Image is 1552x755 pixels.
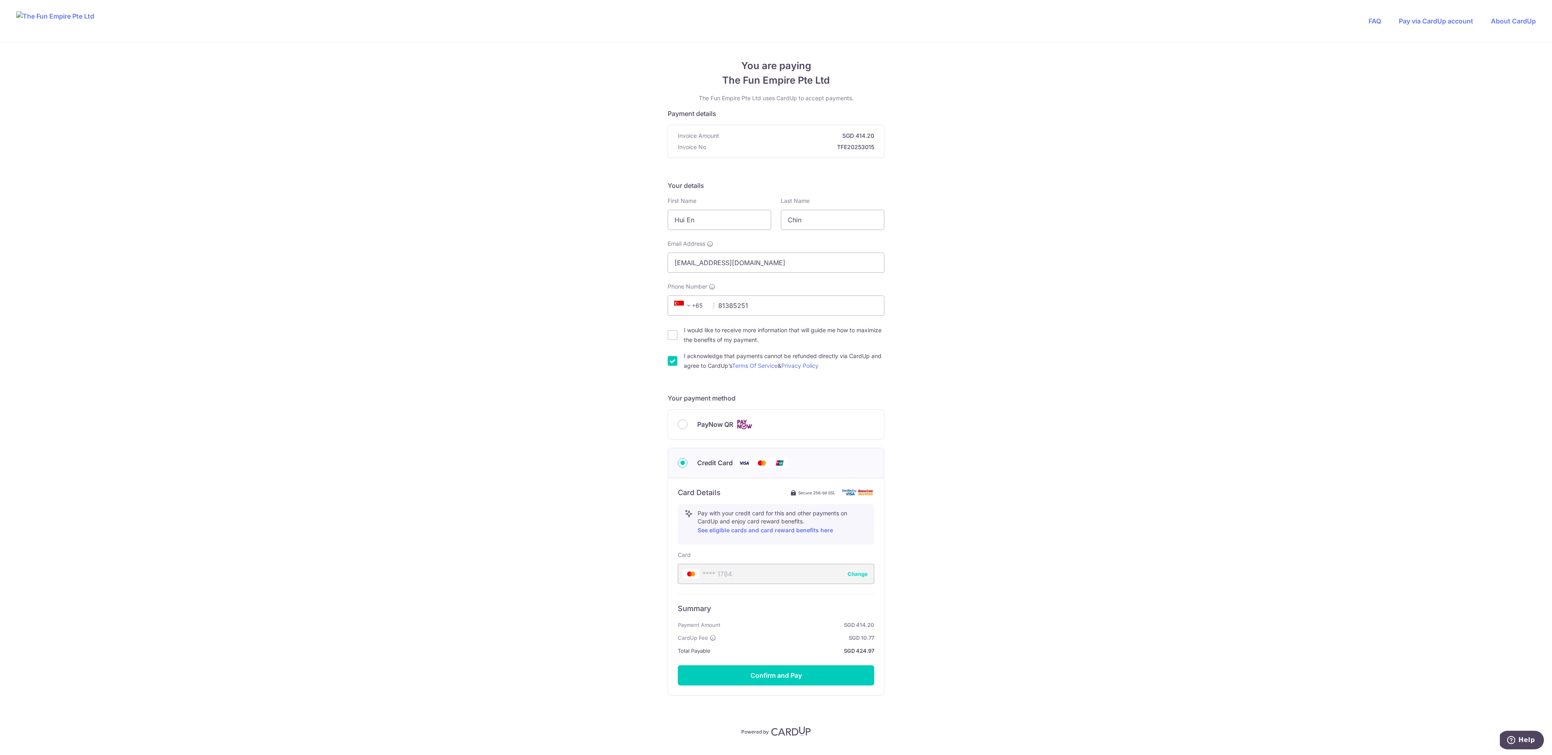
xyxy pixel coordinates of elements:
h5: Payment details [668,109,884,118]
span: Invoice Amount [678,132,719,140]
strong: SGD 424.97 [714,646,874,656]
span: Phone Number [668,283,707,291]
div: Credit Card Visa Mastercard Union Pay [678,458,874,468]
label: First Name [668,197,696,205]
h5: Your details [668,181,884,190]
div: PayNow QR Cards logo [678,420,874,430]
label: Last Name [781,197,810,205]
span: Payment Amount [678,620,720,630]
span: The Fun Empire Pte Ltd [668,73,884,88]
input: Email address [668,253,884,273]
a: Terms Of Service [732,362,778,369]
strong: TFE20253015 [709,143,874,151]
strong: SGD 414.20 [722,132,874,140]
img: Cards logo [736,420,753,430]
h5: Your payment method [668,393,884,403]
span: CardUp Fee [678,633,708,643]
a: See eligible cards and card reward benefits here [698,527,833,534]
a: Pay via CardUp account [1399,17,1473,25]
img: CardUp [771,726,811,736]
a: FAQ [1369,17,1381,25]
button: Confirm and Pay [678,665,874,685]
span: Email Address [668,240,705,248]
p: Pay with your credit card for this and other payments on CardUp and enjoy card reward benefits. [698,509,867,535]
h6: Summary [678,604,874,614]
span: +65 [674,301,694,310]
span: Secure 256-bit SSL [798,489,835,496]
h6: Card Details [678,488,721,498]
input: Last name [781,210,884,230]
a: About CardUp [1491,17,1536,25]
strong: SGD 414.20 [723,620,874,630]
span: Credit Card [697,458,733,468]
span: +65 [672,301,708,310]
img: card secure [842,489,874,496]
a: Privacy Policy [781,362,818,369]
p: The Fun Empire Pte Ltd uses CardUp to accept payments. [668,94,884,102]
label: I would like to receive more information that will guide me how to maximize the benefits of my pa... [684,325,884,345]
label: I acknowledge that payments cannot be refunded directly via CardUp and agree to CardUp’s & [684,351,884,371]
img: Visa [736,458,752,468]
label: Card [678,551,691,559]
strong: SGD 10.77 [719,633,874,643]
iframe: Opens a widget where you can find more information [1500,731,1544,751]
button: Change [848,570,868,578]
img: Mastercard [754,458,770,468]
img: Union Pay [772,458,788,468]
span: Invoice No [678,143,706,151]
input: First name [668,210,771,230]
span: PayNow QR [697,420,733,429]
span: You are paying [668,59,884,73]
p: Powered by [741,727,769,735]
span: Total Payable [678,646,711,656]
